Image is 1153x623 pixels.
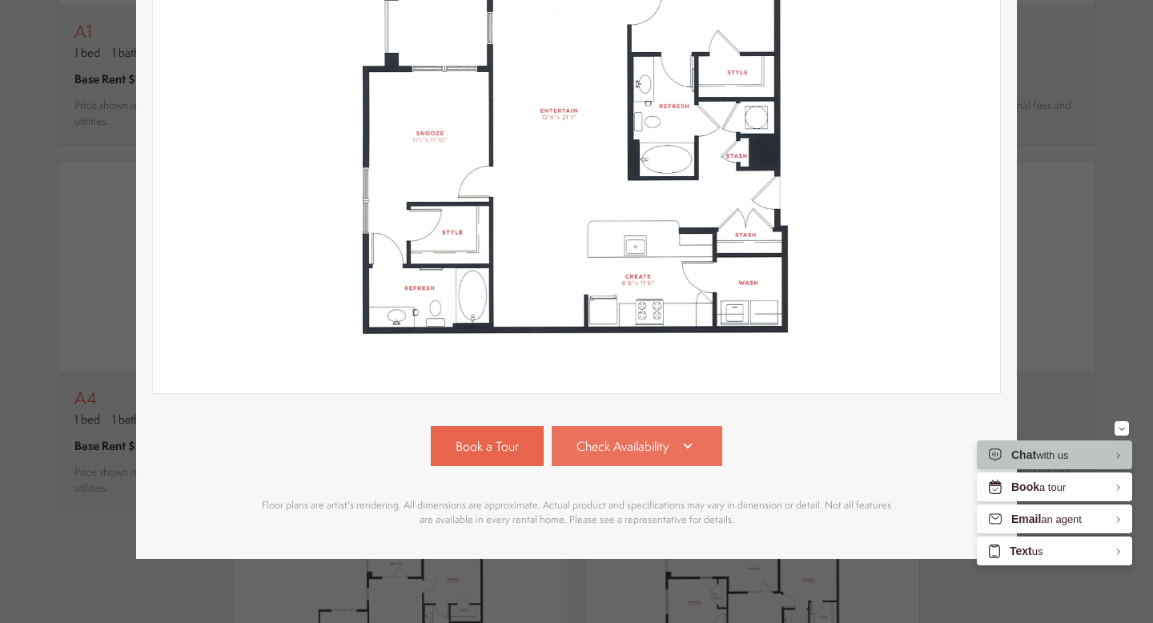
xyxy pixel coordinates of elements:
p: Floor plans are artist's rendering. All dimensions are approximate. Actual product and specificat... [256,498,897,527]
a: Book a Tour [431,426,544,466]
span: Check Availability [576,437,669,456]
a: Check Availability [552,426,723,466]
span: Book a Tour [456,437,519,456]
